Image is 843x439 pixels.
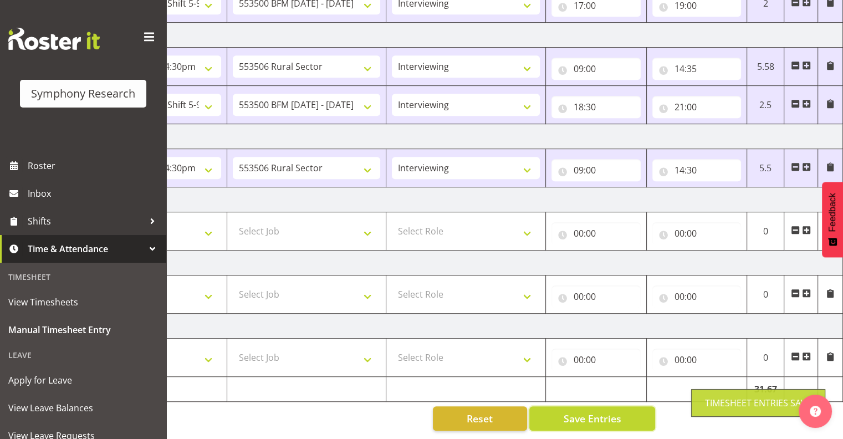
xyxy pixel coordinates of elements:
[8,400,158,416] span: View Leave Balances
[68,124,843,149] td: [DATE]
[551,349,641,371] input: Click to select...
[68,251,843,275] td: [DATE]
[652,222,742,244] input: Click to select...
[652,285,742,308] input: Click to select...
[551,159,641,181] input: Click to select...
[8,372,158,389] span: Apply for Leave
[652,96,742,118] input: Click to select...
[3,366,164,394] a: Apply for Leave
[747,86,784,124] td: 2.5
[3,288,164,316] a: View Timesheets
[3,266,164,288] div: Timesheet
[467,411,493,426] span: Reset
[28,241,144,257] span: Time & Attendance
[529,406,655,431] button: Save Entries
[3,344,164,366] div: Leave
[68,314,843,339] td: [DATE]
[747,212,784,251] td: 0
[31,85,135,102] div: Symphony Research
[822,182,843,257] button: Feedback - Show survey
[747,149,784,187] td: 5.5
[8,294,158,310] span: View Timesheets
[551,222,641,244] input: Click to select...
[28,185,161,202] span: Inbox
[433,406,527,431] button: Reset
[827,193,837,232] span: Feedback
[652,349,742,371] input: Click to select...
[652,58,742,80] input: Click to select...
[3,394,164,422] a: View Leave Balances
[28,213,144,229] span: Shifts
[563,411,621,426] span: Save Entries
[28,157,161,174] span: Roster
[747,48,784,86] td: 5.58
[747,377,784,402] td: 31.67
[68,187,843,212] td: [DATE]
[551,58,641,80] input: Click to select...
[810,406,821,417] img: help-xxl-2.png
[551,285,641,308] input: Click to select...
[747,339,784,377] td: 0
[705,396,811,410] div: Timesheet Entries Save
[8,28,100,50] img: Rosterit website logo
[8,321,158,338] span: Manual Timesheet Entry
[3,316,164,344] a: Manual Timesheet Entry
[747,275,784,314] td: 0
[551,96,641,118] input: Click to select...
[652,159,742,181] input: Click to select...
[68,23,843,48] td: [DATE]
